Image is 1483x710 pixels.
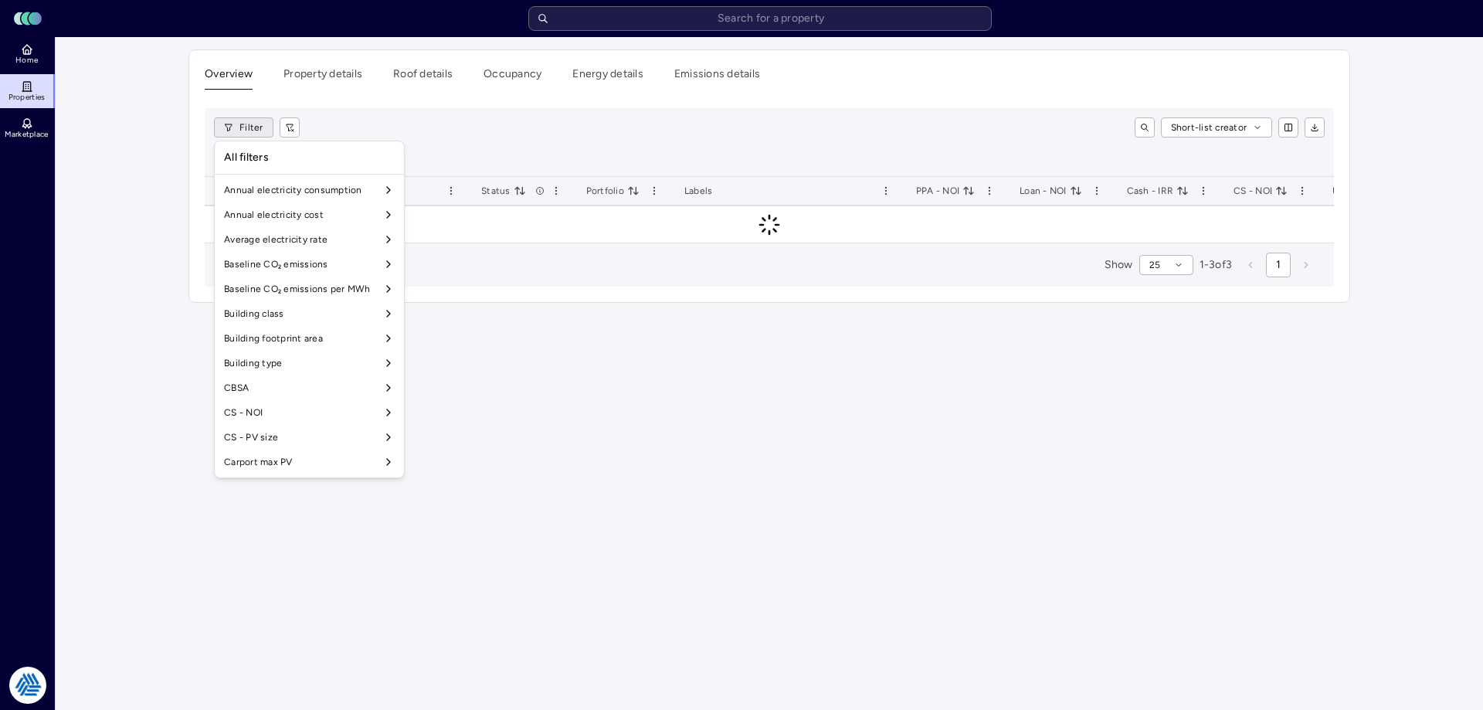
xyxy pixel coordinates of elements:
div: Baseline CO₂ emissions per MWh [218,277,401,301]
div: Building class [218,301,401,326]
div: Average electricity rate [218,227,401,252]
div: Building type [218,351,401,375]
div: Annual electricity cost [218,202,401,227]
div: Carport max PV [218,450,401,474]
div: CS - PV size [218,425,401,450]
div: Building footprint area [218,326,401,351]
div: Baseline CO₂ emissions [218,252,401,277]
div: CS - NOI [218,400,401,425]
div: All filters [218,144,401,171]
div: CBSA [218,375,401,400]
div: Annual electricity consumption [218,178,401,202]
